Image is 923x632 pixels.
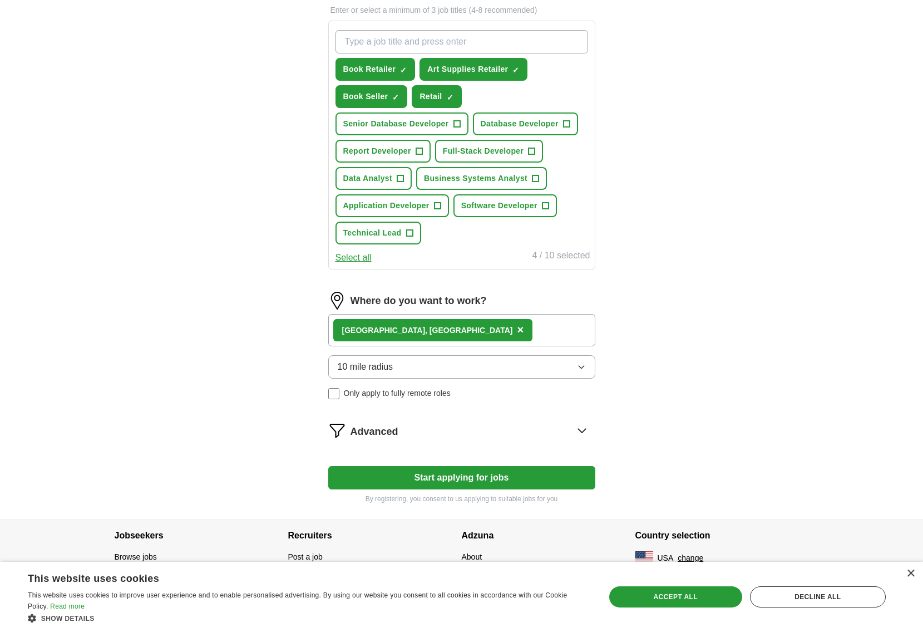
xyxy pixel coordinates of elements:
a: Browse jobs [115,552,157,561]
div: Decline all [750,586,886,607]
a: About [462,552,482,561]
button: Business Systems Analyst [416,167,547,190]
a: Read more, opens a new window [50,602,85,610]
input: Type a job title and press enter [335,30,588,53]
img: filter [328,422,346,439]
div: 4 / 10 selected [532,249,590,264]
h4: Country selection [635,520,809,551]
button: Software Developer [453,194,557,217]
label: Where do you want to work? [351,293,487,308]
span: USA [658,552,674,564]
button: Select all [335,251,372,264]
span: Book Seller [343,91,388,102]
span: ✓ [512,66,519,75]
span: Report Developer [343,145,411,157]
button: Report Developer [335,140,431,163]
span: Database Developer [481,118,559,130]
span: Data Analyst [343,173,393,184]
div: Accept all [609,586,742,607]
span: ✓ [400,66,407,75]
p: Enter or select a minimum of 3 job titles (4-8 recommended) [328,4,595,16]
span: Full-Stack Developer [443,145,524,157]
p: By registering, you consent to us applying to suitable jobs for you [328,494,595,504]
span: Application Developer [343,200,430,212]
button: × [517,322,524,339]
button: Start applying for jobs [328,466,595,489]
span: × [517,324,524,336]
img: location.png [328,292,346,310]
span: ✓ [392,93,399,102]
span: Senior Database Developer [343,118,449,130]
div: Close [906,570,915,578]
span: Art Supplies Retailer [427,63,508,75]
button: Database Developer [473,112,578,135]
button: Retail✓ [412,85,461,108]
button: Art Supplies Retailer✓ [419,58,527,81]
a: Post a job [288,552,323,561]
button: Book Retailer✓ [335,58,416,81]
span: Only apply to fully remote roles [344,388,451,399]
button: Senior Database Developer [335,112,468,135]
span: Retail [419,91,442,102]
button: 10 mile radius [328,355,595,379]
span: 10 mile radius [338,360,393,374]
button: Application Developer [335,194,449,217]
div: Show details [28,613,588,624]
span: This website uses cookies to improve user experience and to enable personalised advertising. By u... [28,591,567,610]
span: Advanced [351,424,398,439]
div: [GEOGRAPHIC_DATA], [GEOGRAPHIC_DATA] [342,325,513,336]
span: Book Retailer [343,63,396,75]
button: Data Analyst [335,167,412,190]
button: change [678,552,703,564]
input: Only apply to fully remote roles [328,388,339,399]
img: US flag [635,551,653,565]
div: This website uses cookies [28,569,560,585]
button: Technical Lead [335,222,421,244]
span: Technical Lead [343,227,402,239]
span: Software Developer [461,200,537,212]
button: Book Seller✓ [335,85,408,108]
span: Show details [41,615,95,623]
span: ✓ [447,93,453,102]
span: Business Systems Analyst [424,173,527,184]
button: Full-Stack Developer [435,140,544,163]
